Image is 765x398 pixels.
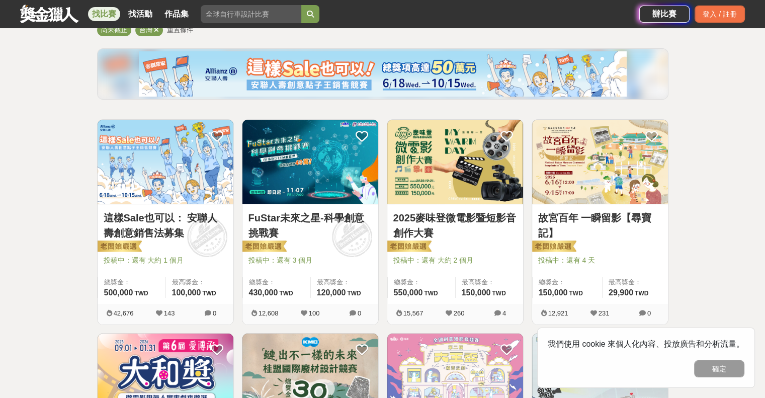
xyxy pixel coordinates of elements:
span: TWD [347,290,361,297]
span: 42,676 [114,309,134,317]
span: 12,608 [259,309,279,317]
span: 0 [213,309,216,317]
img: Cover Image [532,120,668,204]
span: 0 [358,309,361,317]
span: 我們使用 cookie 來個人化內容、投放廣告和分析流量。 [548,340,744,348]
span: 投稿中：還有 4 天 [538,255,662,266]
img: Cover Image [387,120,523,204]
span: 投稿中：還有 3 個月 [248,255,372,266]
a: 找比賽 [88,7,120,21]
span: 最高獎金： [609,277,662,287]
span: 最高獎金： [317,277,372,287]
img: cf4fb443-4ad2-4338-9fa3-b46b0bf5d316.png [139,51,627,97]
span: TWD [569,290,582,297]
a: 2025麥味登微電影暨短影音創作大賽 [393,210,517,241]
span: 最高獎金： [462,277,517,287]
span: TWD [492,290,505,297]
span: 120,000 [317,288,346,297]
span: 總獎金： [249,277,304,287]
span: 0 [647,309,651,317]
img: Cover Image [242,120,378,204]
span: 150,000 [539,288,568,297]
img: 老闆娘嚴選 [240,240,287,254]
span: 重置條件 [167,26,193,34]
span: 500,000 [104,288,133,297]
span: 尚未截止 [101,26,127,34]
button: 確定 [694,360,744,377]
span: 100,000 [172,288,201,297]
span: 12,921 [548,309,568,317]
span: 550,000 [394,288,423,297]
span: 430,000 [249,288,278,297]
span: 總獎金： [394,277,449,287]
a: 這樣Sale也可以： 安聯人壽創意銷售法募集 [104,210,227,241]
span: 總獎金： [104,277,159,287]
img: 老闆娘嚴選 [530,240,576,254]
a: FuStar未來之星-科學創意挑戰賽 [248,210,372,241]
span: TWD [635,290,648,297]
span: TWD [279,290,293,297]
input: 全球自行車設計比賽 [201,5,301,23]
span: TWD [202,290,216,297]
a: 作品集 [160,7,193,21]
span: 260 [454,309,465,317]
a: 辦比賽 [639,6,690,23]
span: 投稿中：還有 大約 2 個月 [393,255,517,266]
span: 4 [502,309,506,317]
a: 故宮百年 一瞬留影【尋寶記】 [538,210,662,241]
span: 台灣 [139,26,152,34]
a: 找活動 [124,7,156,21]
span: TWD [424,290,438,297]
span: 總獎金： [539,277,596,287]
span: TWD [134,290,148,297]
span: 150,000 [462,288,491,297]
span: 143 [164,309,175,317]
img: 老闆娘嚴選 [385,240,432,254]
span: 投稿中：還有 大約 1 個月 [104,255,227,266]
span: 15,567 [403,309,423,317]
div: 登入 / 註冊 [695,6,745,23]
span: 231 [599,309,610,317]
img: Cover Image [98,120,233,204]
span: 29,900 [609,288,633,297]
span: 100 [309,309,320,317]
img: 老闆娘嚴選 [96,240,142,254]
span: 最高獎金： [172,277,227,287]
